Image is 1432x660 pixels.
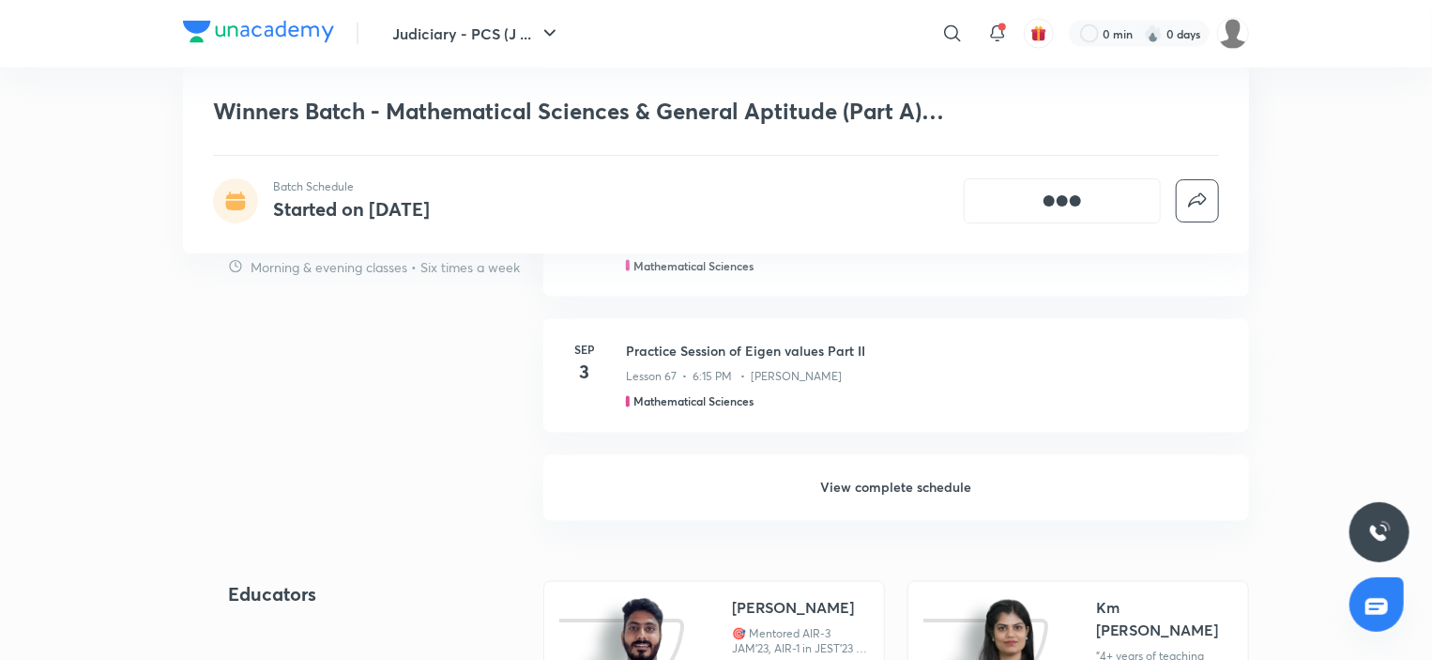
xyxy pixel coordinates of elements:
h1: Winners Batch - Mathematical Sciences & General Aptitude (Part A) CSIR [DATE] [213,98,948,125]
img: Green Vr [1217,18,1249,50]
div: 🎯 Mentored AIR-3 JAM'23, AIR-1 in JEST'23 & many IIT-ians. 🎯 AIR-25 IITJAM, IIT BOMBAY 🎯 Cracked ... [732,627,869,657]
button: avatar [1024,19,1054,49]
img: streak [1144,24,1163,43]
a: Sep3Practice Session of Eigen values Part IILesson 67 • 6:15 PM • [PERSON_NAME]Mathematical Sciences [543,319,1249,455]
a: Company Logo [183,21,334,48]
h3: Practice Session of Eigen values Part II [626,342,1226,361]
div: Km [PERSON_NAME] [1096,597,1233,642]
p: Lesson 67 • 6:15 PM • [PERSON_NAME] [626,369,842,386]
p: Batch Schedule [273,178,430,195]
img: avatar [1030,25,1047,42]
h5: Mathematical Sciences [633,257,754,274]
button: Judiciary - PCS (J ... [381,15,572,53]
h4: 3 [566,359,603,387]
h6: Sep [566,342,603,359]
h4: Educators [228,581,483,609]
h4: Started on [DATE] [273,196,430,222]
p: Morning & evening classes • Six times a week [251,256,520,276]
h6: View complete schedule [543,455,1249,521]
button: [object Object] [964,178,1161,223]
h5: Mathematical Sciences [633,393,754,410]
img: ttu [1368,521,1391,544]
img: Company Logo [183,21,334,43]
div: [PERSON_NAME] [732,597,854,620]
